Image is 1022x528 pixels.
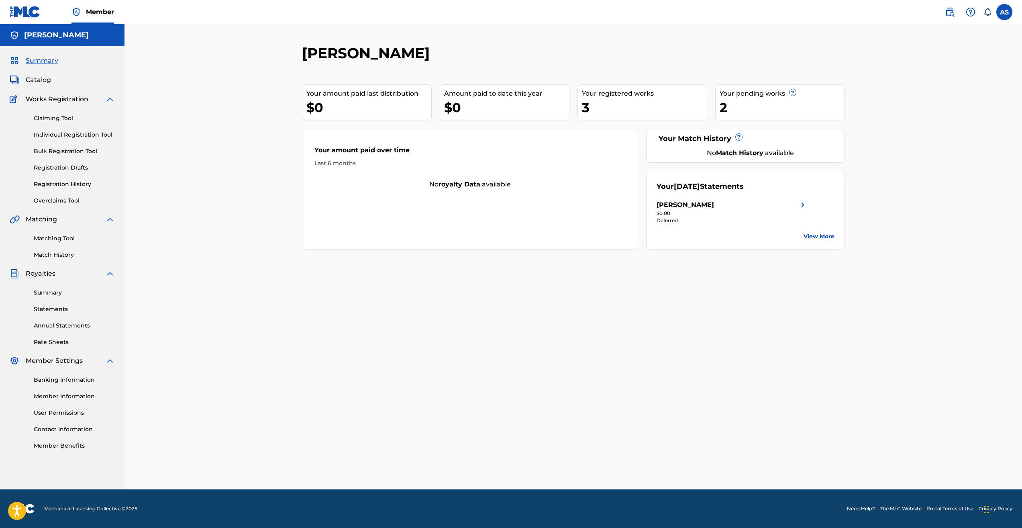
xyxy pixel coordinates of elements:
img: expand [105,94,115,104]
a: Portal Terms of Use [926,505,973,512]
div: No available [667,148,834,158]
a: SummarySummary [10,56,58,65]
a: Overclaims Tool [34,196,115,205]
a: Member Benefits [34,442,115,450]
span: Summary [26,56,58,65]
a: Registration History [34,180,115,188]
a: Banking Information [34,376,115,384]
img: Works Registration [10,94,20,104]
div: Your registered works [582,89,707,98]
a: Need Help? [847,505,875,512]
span: Catalog [26,75,51,85]
div: User Menu [996,4,1012,20]
img: Member Settings [10,356,19,366]
a: Annual Statements [34,321,115,330]
div: Your Statements [657,181,744,192]
span: ? [736,134,742,140]
div: 2 [720,98,845,117]
div: Your Match History [657,133,834,144]
img: expand [105,356,115,366]
span: Member Settings [26,356,83,366]
div: $0 [444,98,569,117]
a: [PERSON_NAME]right chevron icon$0.00Deferred [657,200,808,224]
img: Accounts [10,31,19,40]
a: Public Search [942,4,958,20]
img: logo [10,504,35,514]
span: ? [789,89,796,96]
div: Your amount paid over time [314,145,626,159]
a: Member Information [34,392,115,401]
img: Top Rightsholder [71,7,81,17]
div: No available [302,180,638,189]
span: Matching [26,215,57,224]
div: $0.00 [657,210,808,217]
span: Mechanical Licensing Collective © 2025 [44,505,137,512]
strong: Match History [716,149,763,157]
div: 3 [582,98,707,117]
a: Match History [34,251,115,259]
a: CatalogCatalog [10,75,51,85]
img: right chevron icon [798,200,808,210]
div: Notifications [983,8,991,16]
a: Statements [34,305,115,313]
strong: royalty data [439,180,480,188]
img: expand [105,215,115,224]
a: Matching Tool [34,234,115,243]
a: Contact Information [34,425,115,434]
img: help [966,7,975,17]
a: Privacy Policy [978,505,1012,512]
div: Deferred [657,217,808,224]
img: Summary [10,56,19,65]
a: View More [804,232,834,241]
span: Royalties [26,269,55,278]
iframe: Resource Center [1000,370,1022,435]
div: Help [963,4,979,20]
img: search [945,7,955,17]
span: Works Registration [26,94,88,104]
a: The MLC Website [880,505,922,512]
iframe: Chat Widget [982,489,1022,528]
img: Matching [10,215,20,224]
div: Last 6 months [314,159,626,168]
img: MLC Logo [10,6,41,18]
div: Amount paid to date this year [444,89,569,98]
div: Drag [984,497,989,522]
a: Claiming Tool [34,114,115,123]
a: User Permissions [34,409,115,417]
div: [PERSON_NAME] [657,200,714,210]
h5: Anthony Raymond Snowden [24,31,89,40]
h2: [PERSON_NAME] [302,44,434,62]
a: Rate Sheets [34,338,115,346]
span: [DATE] [674,182,700,191]
div: Your amount paid last distribution [306,89,431,98]
a: Individual Registration Tool [34,131,115,139]
img: Catalog [10,75,19,85]
img: Royalties [10,269,19,278]
div: Your pending works [720,89,845,98]
a: Bulk Registration Tool [34,147,115,156]
a: Summary [34,289,115,297]
img: expand [105,269,115,278]
span: Member [86,7,114,16]
a: Registration Drafts [34,164,115,172]
div: $0 [306,98,431,117]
